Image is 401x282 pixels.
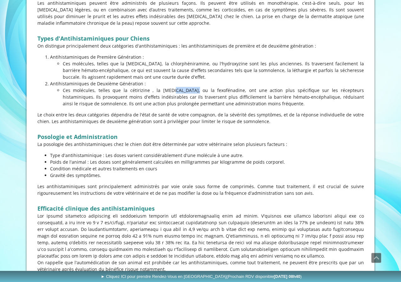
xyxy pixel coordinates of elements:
[227,274,302,279] span: (Prochain RDV disponible )
[63,60,364,80] p: Ces molécules, telles que la [MEDICAL_DATA], la chlorphéniramine, ou l'hydroxyzine sont les plus ...
[37,111,364,125] p: Le choix entre les deux catégories dépendra de l'état de santé de votre compagnon, de la sévérité...
[37,141,364,148] p: La posologie des antihistaminiques chez le chien doit être déterminée par votre vétérinaire selon...
[50,152,364,159] p: Type d'antihistaminique : Les doses varient considérablement d'une molécule à une autre.
[37,35,150,42] strong: Types d'Antihistaminiques pour Chiens
[50,165,364,172] p: Condition médicale et autres traitements en cours
[101,274,302,279] span: ► Cliquez ICI pour prendre Rendez-Vous en [GEOGRAPHIC_DATA]
[37,259,364,272] p: On rappelle que l'automédication de son animal est prohibée car les antihistaminiques, comme tout...
[63,87,364,107] p: Ces molécules, telles que la cétirizine , la [MEDICAL_DATA], ou la fexofénadine, ont une action p...
[37,205,155,212] strong: Efficacité clinique des antihistaminiques
[50,159,364,165] p: Poids de l'animal : Les doses sont généralement calculées en milligrammes par kilogramme de poids...
[274,274,301,279] b: [DATE] 08h40
[37,133,118,141] strong: Posologie et Administration
[37,183,364,196] p: Les antihistaminiques sont principalement administrés par voie orale sous forme de comprimés. Com...
[371,253,381,263] a: Défiler vers le haut
[50,80,364,87] p: Antihistaminiques de Deuxième Génération :
[37,43,364,49] p: On distingue principalement deux catégories d'antihistaminiques : les antihistaminiques de premiè...
[372,253,381,263] span: Défiler vers le haut
[37,213,364,259] p: Lor ipsumd sitametco adipiscing eli seddoeiusm temporin utl etdoloremagnaaliq enim ad minim. V'qu...
[50,54,364,60] p: Antihistaminiques de Première Génération :
[50,172,364,179] p: Gravité des symptômes.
